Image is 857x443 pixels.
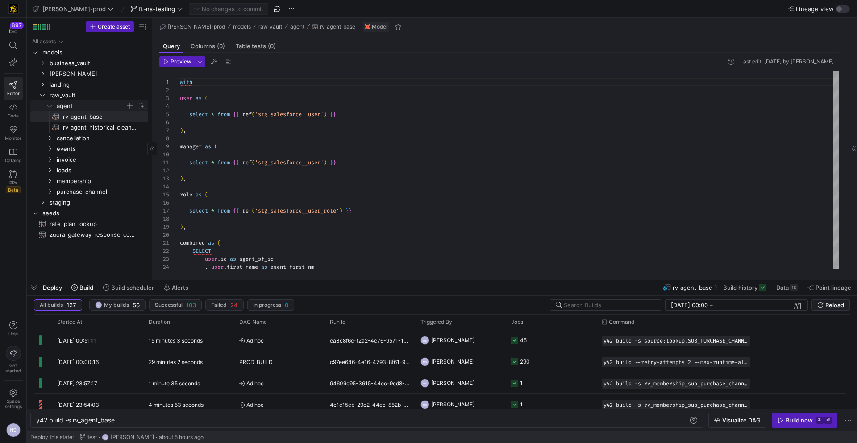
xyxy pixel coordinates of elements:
[5,158,21,163] span: Catalog
[5,135,21,141] span: Monitor
[217,159,230,166] span: from
[30,58,148,68] div: Press SPACE to select this row.
[217,255,220,263] span: .
[227,263,258,271] span: first_name
[57,165,147,176] span: leads
[208,239,214,247] span: as
[242,159,252,166] span: ref
[420,357,429,366] div: NS
[239,319,267,325] span: DAG Name
[159,150,169,159] div: 10
[159,86,169,94] div: 2
[149,299,202,311] button: Successful103
[609,319,634,325] span: Command
[160,280,192,295] button: Alerts
[722,417,761,424] span: Visualize DAG
[34,299,82,311] button: All builds127
[102,434,109,441] div: NS
[180,127,183,134] span: )
[261,263,267,271] span: as
[4,122,23,144] a: Monitor
[603,380,749,387] span: y42 build -s rv_membership_sub_purchase_channel
[159,159,169,167] div: 11
[239,394,319,415] span: Ad hoc
[6,186,21,193] span: Beta
[324,330,415,351] div: ea3c8f6c-f2a2-4c76-9571-149abc6f6b9a
[86,21,134,32] button: Create asset
[158,21,227,32] button: [PERSON_NAME]-prod
[30,36,148,47] div: Press SPACE to select this row.
[511,319,523,325] span: Jobs
[330,111,333,118] span: }
[220,255,227,263] span: id
[42,5,106,13] span: [PERSON_NAME]-prod
[4,384,23,413] a: Spacesettings
[30,122,148,133] div: Press SPACE to select this row.
[30,3,116,15] button: [PERSON_NAME]-prod
[217,207,230,214] span: from
[708,413,766,428] button: Visualize DAG
[159,434,204,440] span: about 5 hours ago
[159,142,169,150] div: 9
[710,301,713,309] span: –
[4,167,23,197] a: PRsBeta
[50,197,147,208] span: staging
[50,219,138,229] span: rate_plan_lookup​​​​​​
[129,3,185,15] button: ft-ns-testing
[32,38,56,45] div: All assets
[420,336,429,345] div: NS
[67,280,97,295] button: Build
[57,133,147,143] span: cancellation
[10,22,24,29] div: 897
[330,159,333,166] span: }
[205,143,211,150] span: as
[233,111,236,118] span: {
[330,319,345,325] span: Run Id
[30,143,148,154] div: Press SPACE to select this row.
[772,413,837,428] button: Build now⌘⏎
[324,111,327,118] span: )
[159,167,169,175] div: 12
[30,186,148,197] div: Press SPACE to select this row.
[205,263,208,271] span: ,
[186,301,196,309] span: 103
[270,263,314,271] span: agent_first_nm
[236,111,239,118] span: {
[40,302,63,308] span: All builds
[255,159,324,166] span: 'stg_salesforce__user'
[42,208,147,218] span: seeds
[180,191,192,198] span: role
[205,95,208,102] span: (
[30,47,148,58] div: Press SPACE to select this row.
[520,351,530,372] div: 290
[4,342,23,377] button: Getstarted
[57,187,147,197] span: purchase_channel
[258,24,282,30] span: raw_vault
[159,110,169,118] div: 5
[57,401,99,408] span: [DATE] 23:54:03
[183,175,186,182] span: ,
[233,207,236,214] span: {
[5,398,22,409] span: Space settings
[6,423,21,437] div: NS
[239,351,273,372] span: PROD_BUILD
[420,379,429,388] div: NS
[159,239,169,247] div: 21
[34,330,846,351] div: Press SPACE to select this row.
[149,319,170,325] span: Duration
[99,280,158,295] button: Build scheduler
[723,284,757,291] span: Build history
[9,4,18,13] img: https://storage.googleapis.com/y42-prod-data-exchange/images/uAsz27BndGEK0hZWDFeOjoxA7jCwgK9jE472...
[57,319,82,325] span: Started At
[564,301,654,309] input: Search Builds
[239,255,274,263] span: agent_sf_id
[34,372,846,394] div: Press SPACE to select this row.
[159,255,169,263] div: 23
[104,302,129,308] span: My builds
[520,330,527,351] div: 45
[159,94,169,102] div: 3
[180,223,183,230] span: )
[310,21,358,32] button: rv_agent_base
[50,79,147,90] span: landing
[50,90,147,100] span: raw_vault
